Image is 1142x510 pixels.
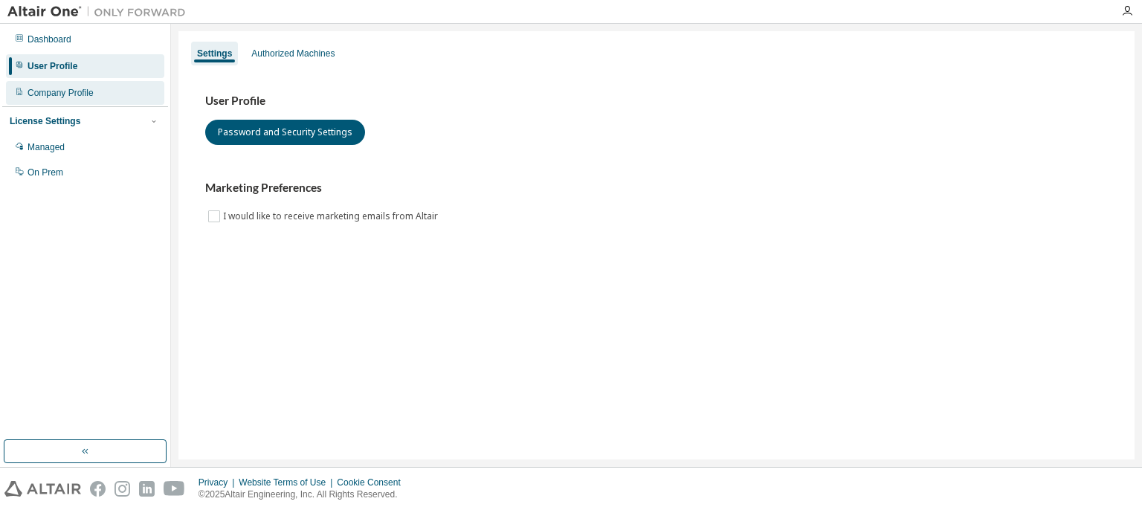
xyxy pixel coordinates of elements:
img: instagram.svg [114,481,130,497]
h3: User Profile [205,94,1108,109]
p: © 2025 Altair Engineering, Inc. All Rights Reserved. [199,488,410,501]
img: facebook.svg [90,481,106,497]
div: Managed [28,141,65,153]
label: I would like to receive marketing emails from Altair [223,207,441,225]
img: Altair One [7,4,193,19]
img: linkedin.svg [139,481,155,497]
h3: Marketing Preferences [205,181,1108,196]
div: Dashboard [28,33,71,45]
div: Settings [197,48,232,59]
div: Authorized Machines [251,48,335,59]
div: User Profile [28,60,77,72]
img: youtube.svg [164,481,185,497]
div: License Settings [10,115,80,127]
div: Company Profile [28,87,94,99]
div: Cookie Consent [337,477,409,488]
div: Website Terms of Use [239,477,337,488]
img: altair_logo.svg [4,481,81,497]
button: Password and Security Settings [205,120,365,145]
div: Privacy [199,477,239,488]
div: On Prem [28,167,63,178]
